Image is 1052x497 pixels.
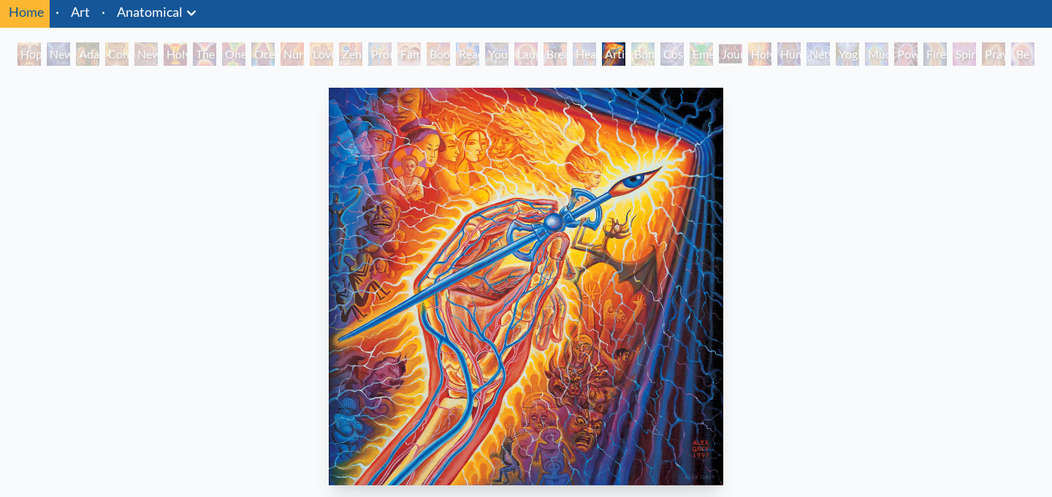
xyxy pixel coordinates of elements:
[368,42,392,66] div: Promise
[251,42,275,66] div: Ocean of Love Bliss
[748,42,771,66] div: Holy Fire
[134,42,158,66] div: New Man New Woman
[631,42,655,66] div: Bond
[76,42,99,66] div: Adam & Eve
[339,42,362,66] div: Zena Lotus
[456,42,479,66] div: Reading
[329,88,723,485] img: Artists-Hand-1997-Alex-Grey-watermarked.jpg
[894,42,918,66] div: Power to the Peaceful
[9,4,44,20] a: Home
[397,42,421,66] div: Family
[47,42,70,66] div: New Man [DEMOGRAPHIC_DATA]: [DEMOGRAPHIC_DATA] Mind
[485,42,508,66] div: Young & Old
[71,1,90,22] a: Art
[427,42,450,66] div: Boo-boo
[18,42,41,66] div: Hope
[117,1,183,22] a: Anatomical
[281,42,304,66] div: Nursing
[777,42,801,66] div: Human Geometry
[573,42,596,66] div: Healing
[1011,42,1034,66] div: Be a Good Human Being
[953,42,976,66] div: Spirit Animates the Flesh
[660,42,684,66] div: Cosmic Lovers
[164,42,187,66] div: Holy Grail
[807,42,830,66] div: Networks
[923,42,947,66] div: Firewalking
[982,42,1005,66] div: Praying Hands
[222,42,245,66] div: One Taste
[193,42,216,66] div: The Kiss
[719,42,742,66] div: Journey of the Wounded Healer
[105,42,129,66] div: Contemplation
[865,42,888,66] div: Mudra
[690,42,713,66] div: Emerald Grail
[602,42,625,66] div: Artist's Hand
[310,42,333,66] div: Love Circuit
[544,42,567,66] div: Breathing
[514,42,538,66] div: Laughing Man
[836,42,859,66] div: Yogi & the Möbius Sphere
